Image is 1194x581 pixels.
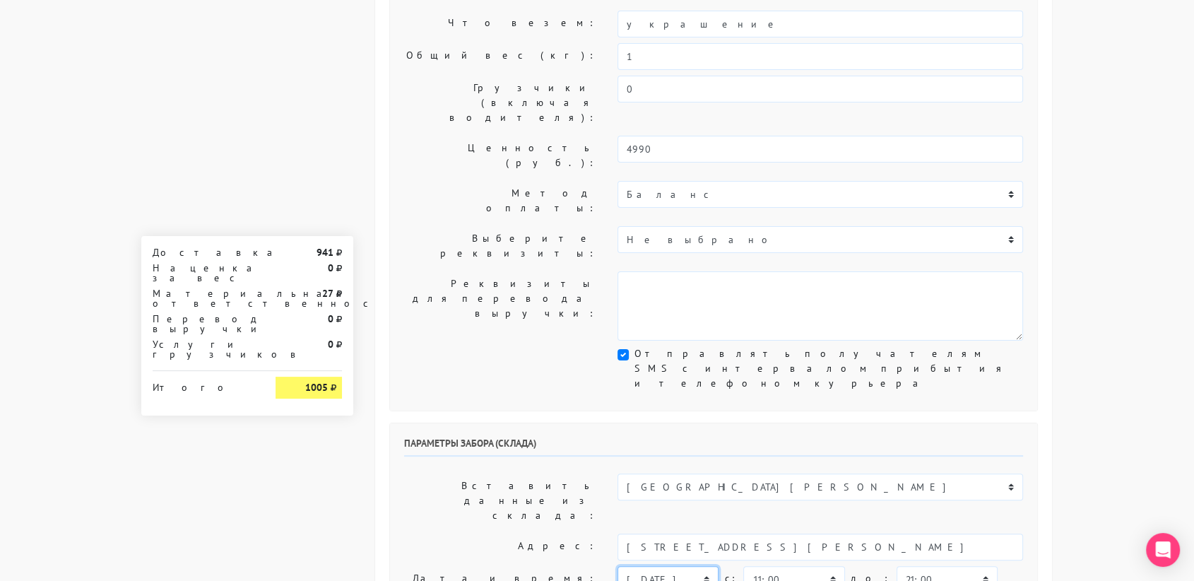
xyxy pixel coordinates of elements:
label: Вставить данные из склада: [394,474,607,528]
label: Что везем: [394,11,607,37]
div: Доставка [142,247,265,257]
label: Адрес: [394,534,607,561]
h6: Параметры забора (склада) [404,438,1023,457]
div: Перевод выручки [142,314,265,334]
div: Материальная ответственность [142,288,265,308]
label: Ценность (руб.): [394,136,607,175]
label: Метод оплаты: [394,181,607,221]
label: Общий вес (кг): [394,43,607,70]
div: Услуги грузчиков [142,339,265,359]
label: Грузчики (включая водителя): [394,76,607,130]
strong: 0 [328,262,333,274]
strong: 941 [317,246,333,259]
div: Open Intercom Messenger [1146,533,1180,567]
label: Выберите реквизиты: [394,226,607,266]
label: Реквизиты для перевода выручки: [394,271,607,341]
strong: 0 [328,338,333,351]
label: Отправлять получателям SMS с интервалом прибытия и телефоном курьера [634,346,1023,391]
strong: 0 [328,312,333,325]
strong: 1005 [305,381,328,394]
strong: 27 [322,287,333,300]
div: Итого [153,377,254,392]
div: Наценка за вес [142,263,265,283]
